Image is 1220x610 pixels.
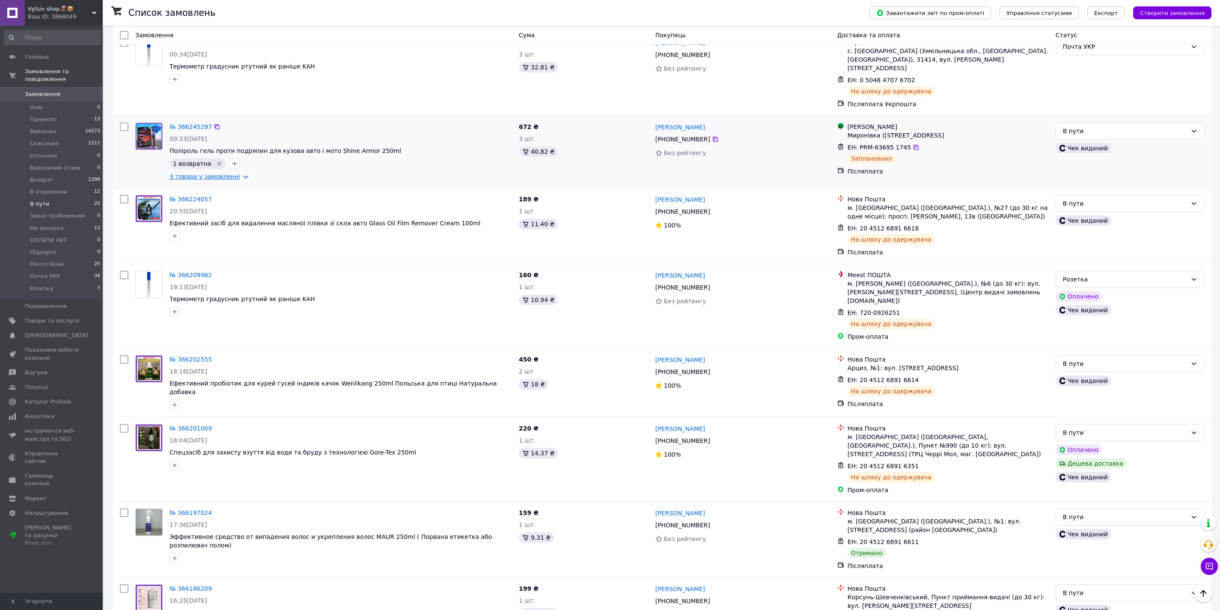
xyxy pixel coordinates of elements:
span: Завантажити звіт по пром-оплаті [876,9,984,17]
span: Налаштування [25,509,68,517]
span: 450 ₴ [519,356,539,363]
div: [PHONE_NUMBER] [654,435,712,447]
div: Meest ПОШТА [848,271,1049,279]
div: [PERSON_NAME] [848,123,1049,131]
a: [PERSON_NAME] [655,509,705,517]
div: [PHONE_NUMBER] [654,366,712,378]
button: Наверх [1194,584,1212,602]
div: Миронівка ([STREET_ADDRESS] [848,131,1049,140]
a: Фото товару [135,508,163,536]
img: Фото товару [136,425,162,451]
span: Покупці [25,383,48,391]
div: Післяплата [848,248,1049,257]
span: 0 [97,164,100,172]
img: Фото товару [136,123,162,150]
span: Замовлення [135,32,173,39]
span: ЕН: 20 4512 6891 6614 [848,377,919,383]
span: Розетка [30,285,53,293]
span: 189 ₴ [519,196,539,203]
span: 100% [664,451,681,458]
span: ЕН: 20 4512 6891 6618 [848,225,919,232]
div: м. [GEOGRAPHIC_DATA] ([GEOGRAPHIC_DATA].), №1: вул. [STREET_ADDRESS] (район [GEOGRAPHIC_DATA]) [848,517,1049,534]
div: Пром-оплата [848,332,1049,341]
span: 1 возвратна [173,160,211,167]
span: В отделении [30,188,67,196]
span: Термометр градусник ртутний як раніше KAH [170,63,315,70]
a: № 366245297 [170,123,212,130]
span: Почта Нова [30,260,63,268]
span: Повідомлення [25,302,66,310]
span: 199 ₴ [519,585,539,592]
span: 00:34[DATE] [170,51,207,58]
span: Почта УКР [30,272,60,280]
a: № 366202555 [170,356,212,363]
span: 1 шт. [519,208,536,215]
span: ОПЛАТИ НЕТ [30,236,67,244]
div: Оплачено [1056,291,1102,302]
span: Товари та послуги [25,317,79,325]
a: Термометр градусник ртутний як раніше KAH [170,296,315,302]
div: На шляху до одержувача [848,386,935,396]
a: 3 товара у замовленні [170,173,240,180]
img: Фото товару [136,356,162,382]
div: 14.37 ₴ [519,448,558,458]
span: Замовлення та повідомлення [25,68,103,83]
span: Эффективное средство от випадения волос и укрепления волос MAUR 250ml ( Порвана етикетка або розп... [170,533,492,549]
span: 0 [97,212,100,220]
div: [PHONE_NUMBER] [654,281,712,293]
a: Створити замовлення [1125,9,1211,16]
span: Виконані [30,128,57,135]
span: 34 [94,272,100,280]
span: Управління сайтом [25,450,79,465]
button: Експорт [1087,6,1125,19]
div: На шляху до одержувача [848,234,935,245]
input: Пошук [4,30,101,45]
a: Спецзасіб для захисту взуття від води та бруду з технологією Gore-Tex 250ml [170,449,416,456]
span: 2 шт. [519,368,536,375]
span: Управління статусами [1006,10,1072,16]
a: № 366186209 [170,585,212,592]
a: Ефективний пробіотик для курей гусей індиків качок Wenlikang 250ml Польська для птиці Натуральна ... [170,380,497,395]
span: Вирішений отзив [30,164,80,172]
a: № 366209982 [170,272,212,278]
div: м. [GEOGRAPHIC_DATA] ([GEOGRAPHIC_DATA], [GEOGRAPHIC_DATA].), Пункт №990 (до 10 кг): вул. [STREET... [848,433,1049,458]
span: Не виплата [30,224,63,232]
div: [PHONE_NUMBER] [654,206,712,218]
button: Створити замовлення [1133,6,1211,19]
span: Скасовані [30,140,59,147]
div: В пути [1063,512,1187,522]
span: Інструменти веб-майстра та SEO [25,427,79,443]
span: Cума [519,32,535,39]
span: 00:33[DATE] [170,135,207,142]
div: Нова Пошта [848,508,1049,517]
span: 25 [94,260,100,268]
span: ЕН: 20 4512 6891 6351 [848,463,919,469]
img: Фото товару [142,39,155,65]
span: 0 [97,248,100,256]
div: 11.40 ₴ [519,219,558,229]
a: Фото товару [135,123,163,150]
a: Фото товару [135,38,163,66]
img: Фото товару [136,509,162,535]
span: В пути [30,200,49,208]
span: 1 шт. [519,521,536,528]
span: Без рейтингу [664,535,706,542]
span: 220 ₴ [519,425,539,432]
span: Доставка та оплата [837,32,900,39]
div: Дешева доставка [1056,458,1127,469]
div: Післяплата [848,562,1049,570]
div: Нова Пошта [848,355,1049,364]
div: 9.31 ₴ [519,532,554,543]
span: [PERSON_NAME] та рахунки [25,524,79,547]
span: 159 ₴ [519,509,539,516]
div: Заплановано [848,153,896,164]
span: Головна [25,53,49,61]
div: Чек виданий [1056,305,1111,315]
div: Нова Пошта [848,424,1049,433]
a: Ефективний засіб для видалення масляної плівки зі скла авто Glass Oil Film Remover Cream 100ml [170,220,480,227]
div: Пром-оплата [848,486,1049,494]
div: Арциз, №1: вул. [STREET_ADDRESS] [848,364,1049,372]
div: На шляху до одержувача [848,319,935,329]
